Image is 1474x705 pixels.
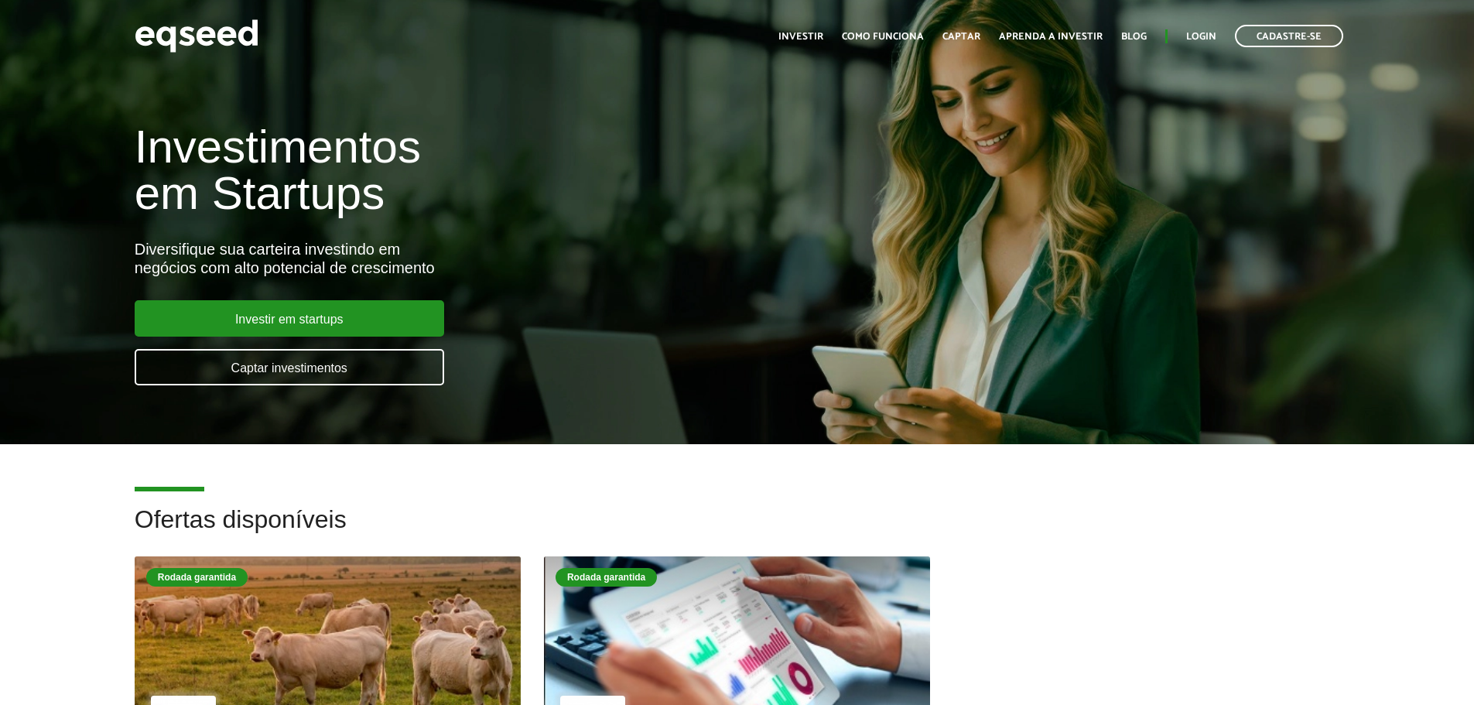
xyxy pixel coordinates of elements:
[778,32,823,42] a: Investir
[999,32,1103,42] a: Aprenda a investir
[135,506,1340,556] h2: Ofertas disponíveis
[135,124,849,217] h1: Investimentos em Startups
[135,300,444,337] a: Investir em startups
[1235,25,1343,47] a: Cadastre-se
[135,349,444,385] a: Captar investimentos
[1186,32,1216,42] a: Login
[1121,32,1147,42] a: Blog
[556,568,657,587] div: Rodada garantida
[135,15,258,56] img: EqSeed
[842,32,924,42] a: Como funciona
[135,240,849,277] div: Diversifique sua carteira investindo em negócios com alto potencial de crescimento
[942,32,980,42] a: Captar
[146,568,248,587] div: Rodada garantida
